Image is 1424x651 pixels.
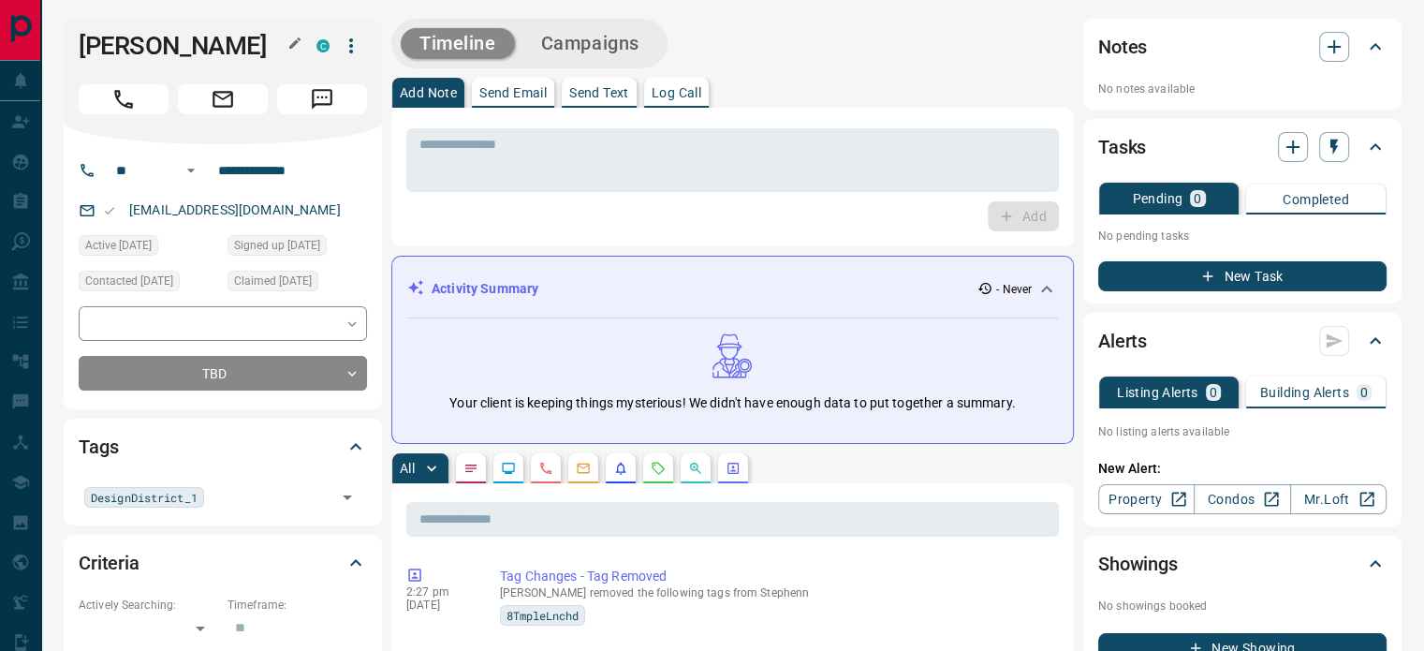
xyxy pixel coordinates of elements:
[501,461,516,476] svg: Lead Browsing Activity
[1098,459,1387,479] p: New Alert:
[85,236,152,255] span: Active [DATE]
[79,432,118,462] h2: Tags
[79,424,367,469] div: Tags
[1360,386,1368,399] p: 0
[1194,484,1290,514] a: Condos
[1098,598,1387,614] p: No showings booked
[1098,132,1146,162] h2: Tasks
[400,86,457,99] p: Add Note
[569,86,629,99] p: Send Text
[1283,193,1349,206] p: Completed
[277,84,367,114] span: Message
[1117,386,1198,399] p: Listing Alerts
[1098,549,1178,579] h2: Showings
[91,488,198,507] span: DesignDistrict_1
[1098,125,1387,170] div: Tasks
[85,272,173,290] span: Contacted [DATE]
[1098,423,1387,440] p: No listing alerts available
[1098,24,1387,69] div: Notes
[228,597,367,614] p: Timeframe:
[463,461,478,476] svg: Notes
[407,272,1058,306] div: Activity Summary- Never
[1194,192,1201,205] p: 0
[1098,32,1147,62] h2: Notes
[500,586,1051,599] p: [PERSON_NAME] removed the following tags from Stephenn
[1210,386,1217,399] p: 0
[576,461,591,476] svg: Emails
[406,585,472,599] p: 2:27 pm
[129,202,341,217] a: [EMAIL_ADDRESS][DOMAIN_NAME]
[406,599,472,612] p: [DATE]
[79,540,367,585] div: Criteria
[228,271,367,297] div: Tue Jan 18 2022
[228,235,367,261] div: Tue Jan 18 2022
[688,461,703,476] svg: Opportunities
[1098,81,1387,97] p: No notes available
[506,606,579,625] span: 8TmpleLnchd
[400,462,415,475] p: All
[613,461,628,476] svg: Listing Alerts
[79,597,218,614] p: Actively Searching:
[234,272,312,290] span: Claimed [DATE]
[1260,386,1349,399] p: Building Alerts
[652,86,701,99] p: Log Call
[79,356,367,391] div: TBD
[479,86,547,99] p: Send Email
[79,548,139,578] h2: Criteria
[726,461,741,476] svg: Agent Actions
[79,84,169,114] span: Call
[1098,326,1147,356] h2: Alerts
[79,235,218,261] div: Tue Jan 18 2022
[1098,318,1387,363] div: Alerts
[1098,484,1195,514] a: Property
[79,271,218,297] div: Thu Jan 20 2022
[79,31,288,61] h1: [PERSON_NAME]
[1098,261,1387,291] button: New Task
[449,393,1015,413] p: Your client is keeping things mysterious! We didn't have enough data to put together a summary.
[1132,192,1182,205] p: Pending
[316,39,330,52] div: condos.ca
[234,236,320,255] span: Signed up [DATE]
[522,28,658,59] button: Campaigns
[401,28,515,59] button: Timeline
[996,281,1032,298] p: - Never
[651,461,666,476] svg: Requests
[1098,222,1387,250] p: No pending tasks
[432,279,538,299] p: Activity Summary
[538,461,553,476] svg: Calls
[1290,484,1387,514] a: Mr.Loft
[334,484,360,510] button: Open
[180,159,202,182] button: Open
[1098,541,1387,586] div: Showings
[103,204,116,217] svg: Email Valid
[500,567,1051,586] p: Tag Changes - Tag Removed
[178,84,268,114] span: Email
